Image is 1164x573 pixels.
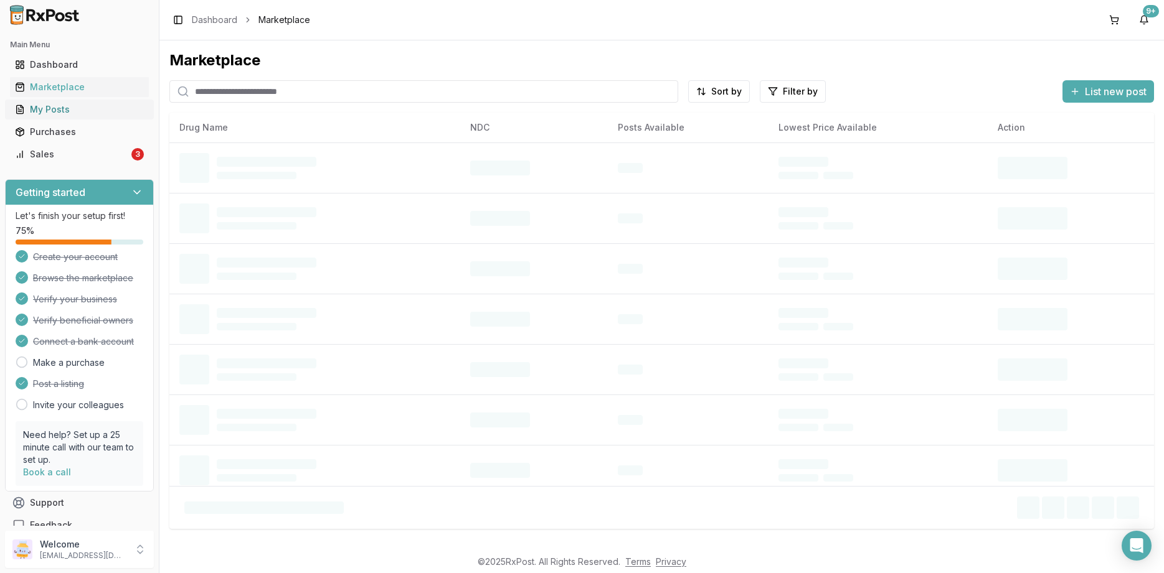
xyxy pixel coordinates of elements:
[33,293,117,305] span: Verify your business
[33,356,105,369] a: Make a purchase
[12,539,32,559] img: User avatar
[15,81,144,93] div: Marketplace
[33,272,133,284] span: Browse the marketplace
[1122,531,1152,561] div: Open Intercom Messenger
[5,514,154,536] button: Feedback
[169,50,1154,70] div: Marketplace
[1143,5,1159,17] div: 9+
[16,185,85,200] h3: Getting started
[40,538,126,551] p: Welcome
[15,103,144,116] div: My Posts
[258,14,310,26] span: Marketplace
[33,378,84,390] span: Post a listing
[15,126,144,138] div: Purchases
[1134,10,1154,30] button: 9+
[688,80,750,103] button: Sort by
[1085,84,1147,99] span: List new post
[131,148,144,161] div: 3
[33,314,133,327] span: Verify beneficial owners
[33,335,134,348] span: Connect a bank account
[16,225,34,237] span: 75 %
[5,144,154,164] button: Sales3
[1062,86,1154,99] a: List new post
[15,148,129,161] div: Sales
[40,551,126,561] p: [EMAIL_ADDRESS][DOMAIN_NAME]
[608,113,769,142] th: Posts Available
[10,121,149,143] a: Purchases
[192,14,237,26] a: Dashboard
[760,80,826,103] button: Filter by
[15,58,144,71] div: Dashboard
[988,113,1154,142] th: Action
[5,5,85,25] img: RxPost Logo
[16,210,143,222] p: Let's finish your setup first!
[169,113,460,142] th: Drug Name
[769,113,988,142] th: Lowest Price Available
[460,113,608,142] th: NDC
[1062,80,1154,103] button: List new post
[192,14,310,26] nav: breadcrumb
[10,143,149,165] a: Sales3
[625,556,651,567] a: Terms
[10,40,149,50] h2: Main Menu
[10,76,149,98] a: Marketplace
[783,85,818,98] span: Filter by
[5,491,154,514] button: Support
[656,556,686,567] a: Privacy
[5,55,154,75] button: Dashboard
[711,85,742,98] span: Sort by
[5,77,154,97] button: Marketplace
[33,251,118,263] span: Create your account
[5,100,154,119] button: My Posts
[10,54,149,76] a: Dashboard
[23,429,136,466] p: Need help? Set up a 25 minute call with our team to set up.
[30,519,72,531] span: Feedback
[23,467,71,477] a: Book a call
[5,122,154,142] button: Purchases
[10,98,149,121] a: My Posts
[33,399,124,411] a: Invite your colleagues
